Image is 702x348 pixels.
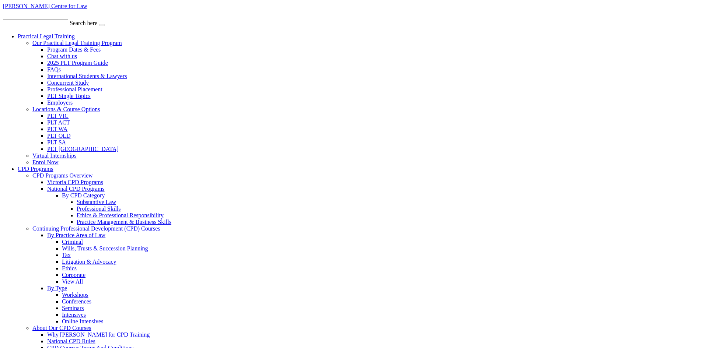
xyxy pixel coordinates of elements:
a: Conferences [62,298,91,305]
a: By Type [47,285,67,291]
a: CPD Programs [18,166,53,172]
a: Workshops [62,292,88,298]
a: PLT QLD [47,133,71,139]
a: PLT Single Topics [47,93,91,99]
a: Chat with us [47,53,77,59]
a: PLT SA [47,139,66,145]
a: National CPD Rules [47,338,95,344]
a: Practice Management & Business Skills [77,219,171,225]
img: mail-ic [13,11,23,18]
a: PLT VIC [47,113,69,119]
a: PLT ACT [47,119,70,126]
a: FAQs [47,66,61,73]
a: View All [62,278,83,285]
a: Our Practical Legal Training Program [32,40,122,46]
a: PLT [GEOGRAPHIC_DATA] [47,146,119,152]
a: By CPD Category [62,192,105,198]
a: Practical Legal Training [18,33,75,39]
a: Professional Placement [47,86,102,92]
a: Program Dates & Fees [47,46,101,53]
a: Why [PERSON_NAME] for CPD Training [47,331,150,338]
a: Criminal [62,239,83,245]
img: call-ic [3,10,12,18]
a: National CPD Programs [47,186,105,192]
a: Employers [47,99,73,106]
a: Substantive Law [77,199,116,205]
a: Seminars [62,305,84,311]
a: Tax [62,252,71,258]
a: PLT WA [47,126,67,132]
a: Locations & Course Options [32,106,100,112]
a: Concurrent Study [47,80,89,86]
a: Ethics [62,265,77,271]
a: CPD Programs Overview [32,172,93,179]
a: 2025 PLT Program Guide [47,60,108,66]
a: Corporate [62,272,85,278]
a: About Our CPD Courses [32,325,91,331]
a: Enrol Now [32,159,59,165]
label: Search here [70,20,97,26]
a: Wills, Trusts & Succession Planning [62,245,148,252]
a: [PERSON_NAME] Centre for Law [3,3,87,9]
a: Litigation & Advocacy [62,259,116,265]
a: Ethics & Professional Responsibility [77,212,164,218]
a: Professional Skills [77,205,121,212]
a: International Students & Lawyers [47,73,127,79]
a: By Practice Area of Law [47,232,105,238]
a: Intensives [62,312,86,318]
a: Virtual Internships [32,152,76,159]
a: Continuing Professional Development (CPD) Courses [32,225,160,232]
a: Victoria CPD Programs [47,179,103,185]
a: Online Intensives [62,318,103,324]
